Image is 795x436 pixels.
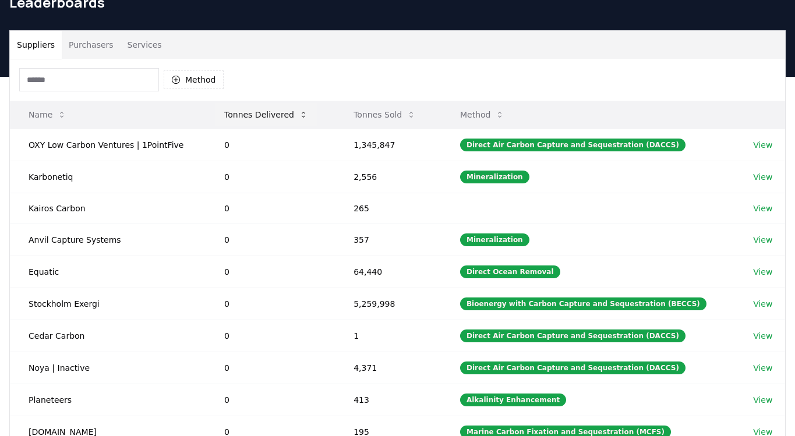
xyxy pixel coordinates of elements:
button: Tonnes Sold [344,103,425,126]
a: View [753,394,772,406]
td: 413 [335,384,441,416]
td: 64,440 [335,256,441,288]
td: 0 [206,129,335,161]
div: Mineralization [460,233,529,246]
button: Name [19,103,76,126]
div: Bioenergy with Carbon Capture and Sequestration (BECCS) [460,297,706,310]
button: Purchasers [62,31,121,59]
td: Anvil Capture Systems [10,224,206,256]
td: 0 [206,288,335,320]
a: View [753,203,772,214]
div: Direct Ocean Removal [460,265,560,278]
a: View [753,139,772,151]
a: View [753,171,772,183]
td: Karbonetiq [10,161,206,193]
td: 0 [206,320,335,352]
button: Suppliers [10,31,62,59]
td: 1 [335,320,441,352]
td: 1,345,847 [335,129,441,161]
button: Services [121,31,169,59]
button: Method [164,70,224,89]
td: 0 [206,224,335,256]
td: 5,259,998 [335,288,441,320]
a: View [753,330,772,342]
button: Tonnes Delivered [215,103,317,126]
div: Mineralization [460,171,529,183]
td: 357 [335,224,441,256]
td: Noya | Inactive [10,352,206,384]
button: Method [451,103,514,126]
td: Stockholm Exergi [10,288,206,320]
td: 0 [206,161,335,193]
a: View [753,266,772,278]
div: Direct Air Carbon Capture and Sequestration (DACCS) [460,139,686,151]
td: 0 [206,256,335,288]
a: View [753,298,772,310]
div: Direct Air Carbon Capture and Sequestration (DACCS) [460,329,686,342]
td: 265 [335,193,441,224]
td: Planeteers [10,384,206,416]
td: Cedar Carbon [10,320,206,352]
td: OXY Low Carbon Ventures | 1PointFive [10,129,206,161]
td: 0 [206,384,335,416]
div: Alkalinity Enhancement [460,394,566,406]
td: Kairos Carbon [10,193,206,224]
a: View [753,362,772,374]
a: View [753,234,772,246]
td: 0 [206,193,335,224]
td: 0 [206,352,335,384]
td: 2,556 [335,161,441,193]
td: Equatic [10,256,206,288]
div: Direct Air Carbon Capture and Sequestration (DACCS) [460,361,686,374]
td: 4,371 [335,352,441,384]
